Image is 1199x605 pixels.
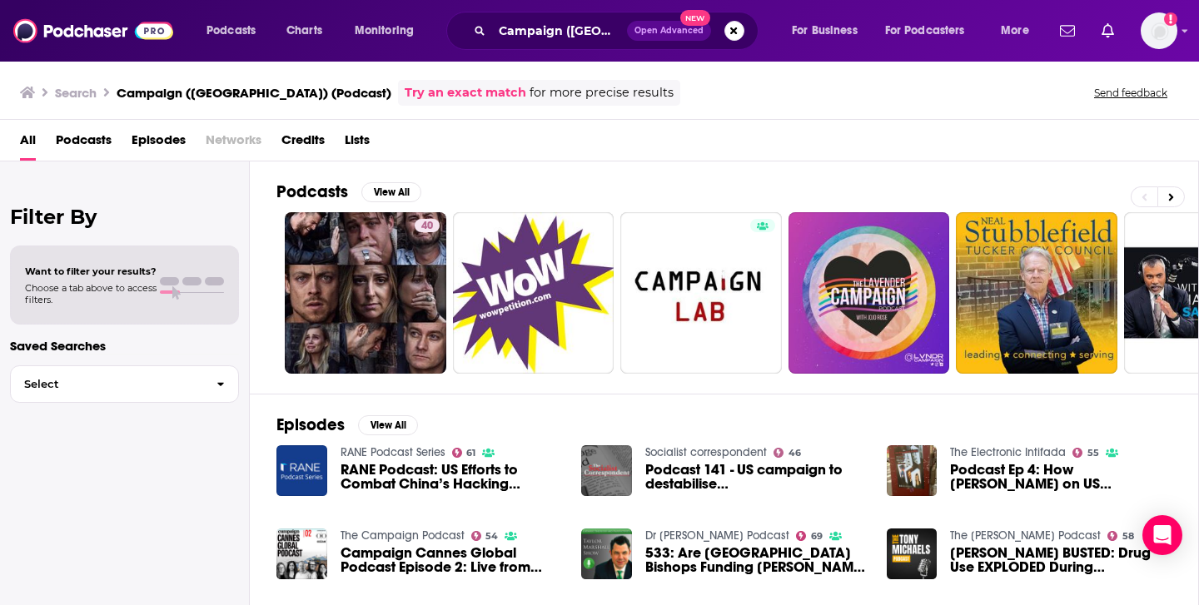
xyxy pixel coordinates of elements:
button: open menu [989,17,1050,44]
a: All [20,126,36,161]
span: 58 [1122,533,1134,540]
img: Podchaser - Follow, Share and Rate Podcasts [13,15,173,47]
a: Try an exact match [405,83,526,102]
a: Podcast 141 - US campaign to destabilise South Africa [645,463,867,491]
span: 533: Are [GEOGRAPHIC_DATA] Bishops Funding [PERSON_NAME] Election Campaign? with [PERSON_NAME] [P... [645,546,867,574]
a: PodcastsView All [276,181,421,202]
img: Campaign Cannes Global Podcast Episode 2: Live from Campaign House [276,528,327,579]
span: Podcast Ep 4: How [PERSON_NAME] on US campaigners [950,463,1172,491]
span: Networks [206,126,261,161]
a: Socialist correspondent [645,445,767,459]
a: The Tony Michaels Podcast [950,528,1101,543]
button: Select [10,365,239,403]
a: RANE Podcast Series [341,445,445,459]
img: ELON MUSK BUSTED: Drug Use EXPLODED During Trump Campaign | The Tony Michaels Podcast #915 [887,528,938,579]
span: Select [11,379,203,389]
a: Episodes [132,126,186,161]
a: 54 [471,531,499,541]
span: Want to filter your results? [25,265,157,277]
button: open menu [780,17,878,44]
a: 40 [285,212,446,374]
button: Open AdvancedNew [627,21,711,41]
div: Search podcasts, credits, & more... [462,12,774,50]
h3: Search [55,85,97,101]
img: Podcast Ep 4: How Israel spies on US campaigners [887,445,938,496]
span: Charts [286,19,322,42]
a: 61 [452,448,476,458]
span: New [680,10,710,26]
a: 69 [796,531,823,541]
button: open menu [874,17,989,44]
span: For Business [792,19,858,42]
a: Charts [276,17,332,44]
div: Open Intercom Messenger [1142,515,1182,555]
img: Podcast 141 - US campaign to destabilise South Africa [581,445,632,496]
input: Search podcasts, credits, & more... [492,17,627,44]
img: 533: Are USA Bishops Funding Joe Biden’s Election Campaign? with Michael Hichborn [Podcast] [581,528,632,579]
a: Campaign Cannes Global Podcast Episode 2: Live from Campaign House [341,546,562,574]
span: [PERSON_NAME] BUSTED: Drug Use EXPLODED During [PERSON_NAME] Campaign | The [PERSON_NAME] Podcast... [950,546,1172,574]
span: Podcast 141 - US campaign to destabilise [GEOGRAPHIC_DATA] [645,463,867,491]
span: Open Advanced [634,27,704,35]
a: Podcast Ep 4: How Israel spies on US campaigners [950,463,1172,491]
span: More [1001,19,1029,42]
button: View All [361,182,421,202]
a: Lists [345,126,370,161]
svg: Add a profile image [1164,12,1177,26]
a: 55 [1072,448,1099,458]
a: Show notifications dropdown [1053,17,1082,45]
h2: Episodes [276,414,345,435]
h2: Podcasts [276,181,348,202]
span: For Podcasters [885,19,965,42]
span: for more precise results [530,83,674,102]
a: 533: Are USA Bishops Funding Joe Biden’s Election Campaign? with Michael Hichborn [Podcast] [645,546,867,574]
a: The Electronic Intifada [950,445,1066,459]
img: RANE Podcast: US Efforts to Combat China’s Hacking Campaign [276,445,327,496]
a: 46 [774,448,801,458]
span: Logged in as AmberTina [1141,12,1177,49]
button: Send feedback [1089,86,1172,100]
h3: Campaign ([GEOGRAPHIC_DATA]) (Podcast) [117,85,391,101]
span: 40 [421,218,433,235]
button: Show profile menu [1141,12,1177,49]
a: Dr Taylor Marshall Podcast [645,528,789,543]
a: 58 [1107,531,1134,541]
span: Choose a tab above to access filters. [25,282,157,305]
p: Saved Searches [10,338,239,354]
h2: Filter By [10,205,239,229]
a: 40 [415,219,440,232]
span: 54 [485,533,498,540]
a: The Campaign Podcast [341,528,465,543]
span: Podcasts [206,19,256,42]
button: open menu [195,17,277,44]
a: Podcasts [56,126,112,161]
img: User Profile [1141,12,1177,49]
span: 55 [1087,449,1099,457]
a: Credits [281,126,325,161]
span: Monitoring [355,19,414,42]
a: RANE Podcast: US Efforts to Combat China’s Hacking Campaign [341,463,562,491]
a: EpisodesView All [276,414,418,435]
a: Show notifications dropdown [1095,17,1121,45]
button: View All [358,415,418,435]
span: 46 [789,449,801,457]
span: 61 [466,449,475,457]
span: 69 [811,533,823,540]
a: ELON MUSK BUSTED: Drug Use EXPLODED During Trump Campaign | The Tony Michaels Podcast #915 [950,546,1172,574]
button: open menu [343,17,435,44]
